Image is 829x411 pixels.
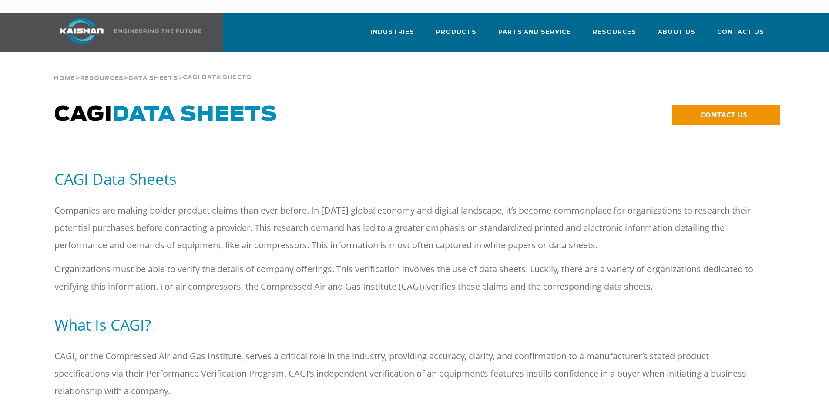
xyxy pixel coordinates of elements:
span: Parts and Service [498,27,571,37]
span: About Us [658,27,695,37]
a: Contact Us [717,21,764,50]
p: CAGI, or the Compressed Air and Gas Institute, serves a critical role in the industry, providing ... [54,348,759,400]
h5: CAGI Data Sheets [54,169,775,189]
span: Contact Us [717,27,764,37]
span: Data Sheets [112,104,277,125]
span: Industries [370,27,414,37]
img: kaishan logo [49,18,114,44]
span: CONTACT US [700,110,747,120]
span: Data Sheets [128,76,178,81]
a: About Us [658,21,695,50]
span: Home [54,76,75,81]
a: Home [54,74,75,82]
div: > > > [54,52,252,85]
a: Resources [593,21,636,50]
a: Kaishan USA [49,13,203,52]
h5: What Is CAGI? [54,315,775,334]
span: Cagi Data Sheets [183,75,252,80]
span: CAGI [54,104,277,125]
span: Resources [593,27,636,37]
p: Companies are making bolder product claims than ever before. In [DATE] global economy and digital... [54,202,759,254]
img: Engineering the future [114,29,201,33]
a: Resources [80,74,124,82]
a: Industries [370,21,414,50]
p: Organizations must be able to verify the details of company offerings. This verification involves... [54,261,759,295]
a: CONTACT US [672,105,780,125]
a: Data Sheets [128,74,178,82]
span: Products [436,27,477,37]
a: Parts and Service [498,21,571,50]
a: Products [436,21,477,50]
span: Resources [80,76,124,81]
